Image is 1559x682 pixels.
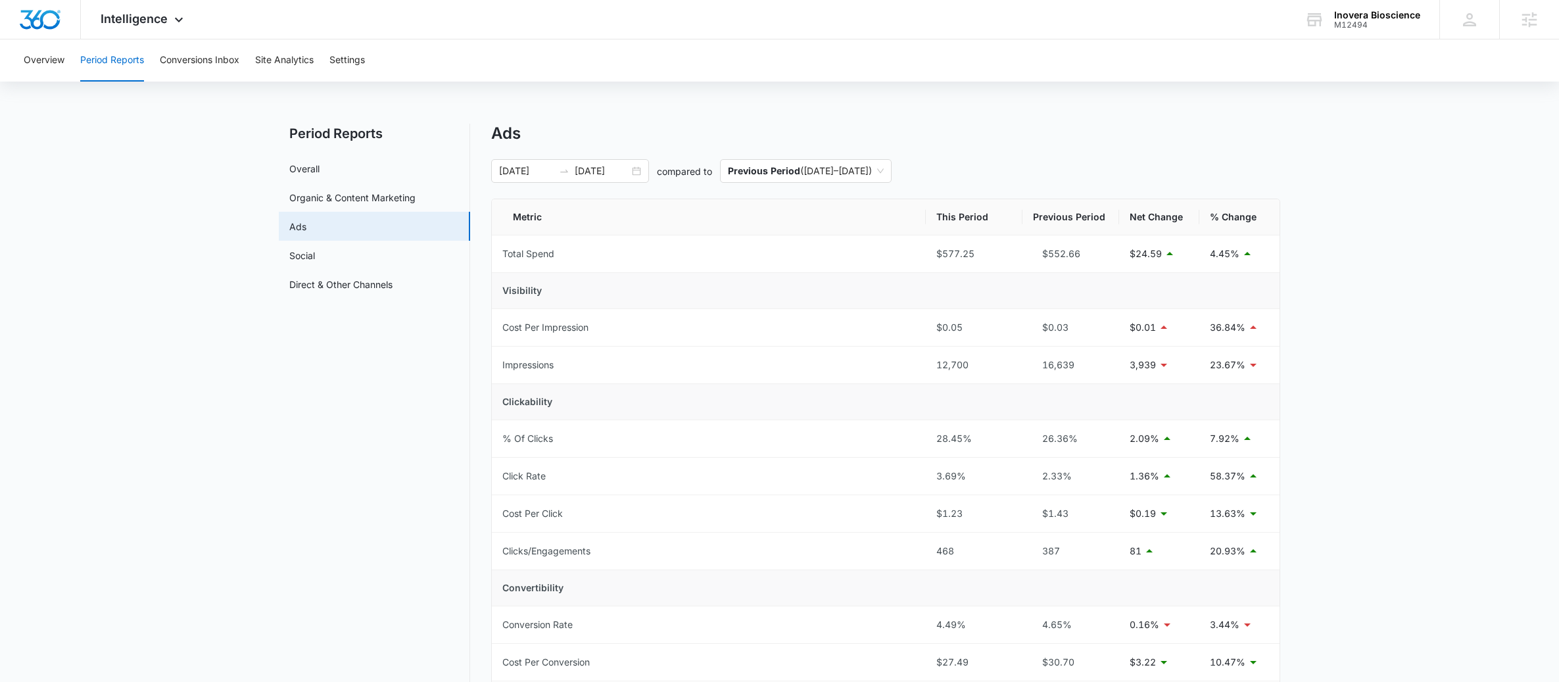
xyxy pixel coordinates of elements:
td: Visibility [492,273,1280,309]
p: 2.09% [1130,431,1159,446]
button: Site Analytics [255,39,314,82]
p: 7.92% [1210,431,1239,446]
div: $1.43 [1033,506,1109,521]
div: 4.49% [936,618,1012,632]
p: 3,939 [1130,358,1156,372]
p: 36.84% [1210,320,1245,335]
button: Conversions Inbox [160,39,239,82]
p: $24.59 [1130,247,1162,261]
input: Start date [499,164,554,178]
div: $30.70 [1033,655,1109,670]
div: Conversion Rate [502,618,573,632]
div: % Of Clicks [502,431,553,446]
p: Previous Period [728,165,800,176]
h2: Period Reports [279,124,470,143]
p: $3.22 [1130,655,1156,670]
p: 23.67% [1210,358,1245,372]
div: $552.66 [1033,247,1109,261]
th: Previous Period [1022,199,1119,235]
div: Click Rate [502,469,546,483]
div: account id [1334,20,1420,30]
p: 0.16% [1130,618,1159,632]
div: Cost Per Click [502,506,563,521]
td: Clickability [492,384,1280,420]
span: ( [DATE] – [DATE] ) [728,160,884,182]
div: 12,700 [936,358,1012,372]
button: Settings [329,39,365,82]
div: 387 [1033,544,1109,558]
p: 13.63% [1210,506,1245,521]
div: 26.36% [1033,431,1109,446]
p: 4.45% [1210,247,1239,261]
th: Net Change [1119,199,1199,235]
button: Overview [24,39,64,82]
div: 4.65% [1033,618,1109,632]
p: 10.47% [1210,655,1245,670]
div: $0.03 [1033,320,1109,335]
div: account name [1334,10,1420,20]
div: $577.25 [936,247,1012,261]
p: $0.19 [1130,506,1156,521]
span: swap-right [559,166,569,176]
div: $0.05 [936,320,1012,335]
div: 28.45% [936,431,1012,446]
div: 468 [936,544,1012,558]
div: $27.49 [936,655,1012,670]
div: Cost Per Impression [502,320,588,335]
div: 2.33% [1033,469,1109,483]
p: $0.01 [1130,320,1156,335]
p: 20.93% [1210,544,1245,558]
div: 3.69% [936,469,1012,483]
p: 58.37% [1210,469,1245,483]
p: 1.36% [1130,469,1159,483]
a: Social [289,249,315,262]
p: 3.44% [1210,618,1239,632]
div: $1.23 [936,506,1012,521]
p: 81 [1130,544,1141,558]
a: Overall [289,162,320,176]
span: Intelligence [101,12,168,26]
a: Ads [289,220,306,233]
div: Impressions [502,358,554,372]
a: Organic & Content Marketing [289,191,416,205]
td: Convertibility [492,570,1280,606]
div: Total Spend [502,247,554,261]
input: End date [575,164,629,178]
span: to [559,166,569,176]
th: % Change [1199,199,1280,235]
a: Direct & Other Channels [289,278,393,291]
h1: Ads [491,124,521,143]
div: Clicks/Engagements [502,544,590,558]
p: compared to [657,164,712,178]
div: Cost Per Conversion [502,655,590,670]
button: Period Reports [80,39,144,82]
th: This Period [926,199,1022,235]
th: Metric [492,199,926,235]
div: 16,639 [1033,358,1109,372]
